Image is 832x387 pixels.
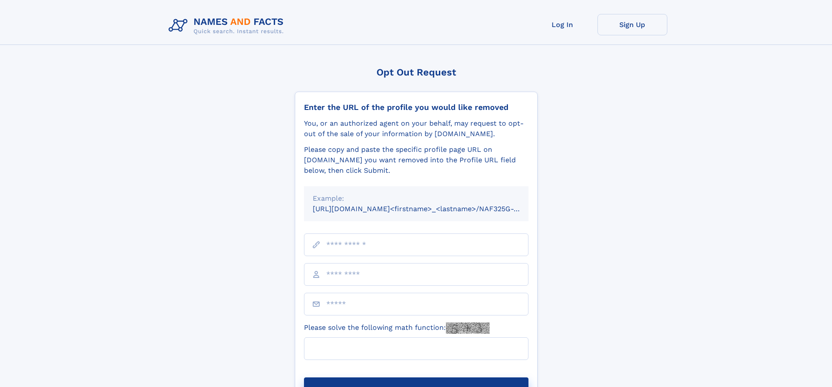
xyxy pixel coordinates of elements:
[597,14,667,35] a: Sign Up
[295,67,538,78] div: Opt Out Request
[304,144,528,176] div: Please copy and paste the specific profile page URL on [DOMAIN_NAME] you want removed into the Pr...
[304,118,528,139] div: You, or an authorized agent on your behalf, may request to opt-out of the sale of your informatio...
[304,103,528,112] div: Enter the URL of the profile you would like removed
[165,14,291,38] img: Logo Names and Facts
[304,322,490,334] label: Please solve the following math function:
[313,193,520,204] div: Example:
[528,14,597,35] a: Log In
[313,205,545,213] small: [URL][DOMAIN_NAME]<firstname>_<lastname>/NAF325G-xxxxxxxx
